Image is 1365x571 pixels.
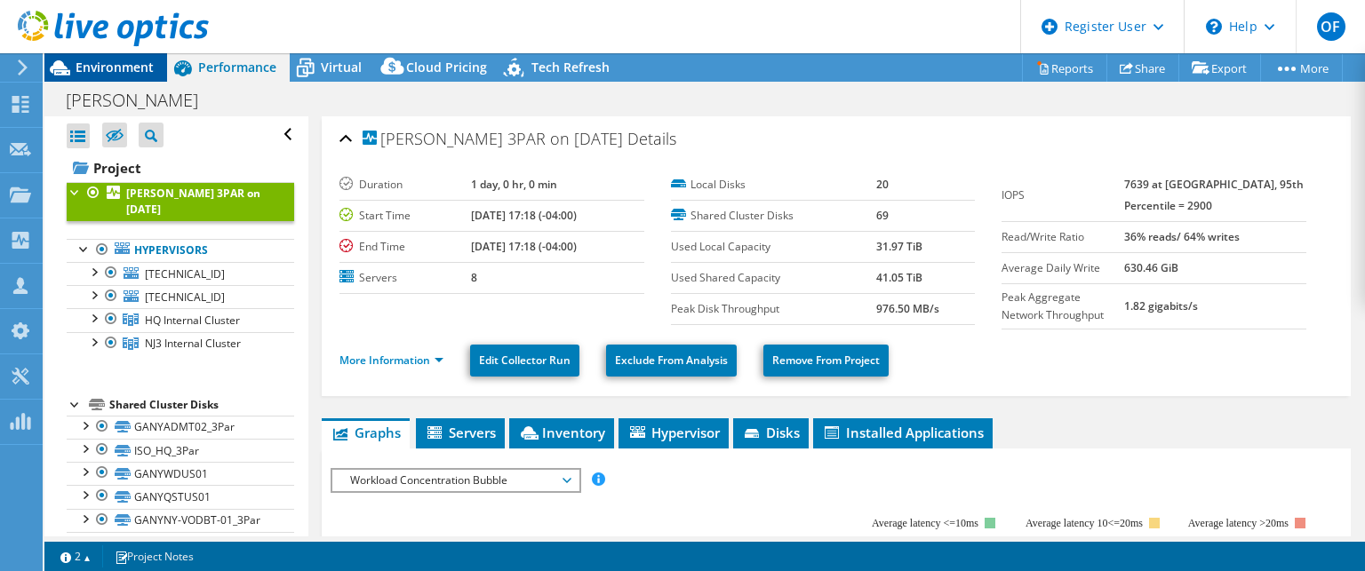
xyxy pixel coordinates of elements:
[109,394,294,416] div: Shared Cluster Disks
[1002,289,1124,324] label: Peak Aggregate Network Throughput
[198,59,276,75] span: Performance
[1106,54,1179,82] a: Share
[1317,12,1345,41] span: OF
[742,424,800,441] span: Disks
[331,424,401,441] span: Graphs
[763,345,889,377] a: Remove From Project
[67,485,294,508] a: GANYQSTUS01
[1002,228,1124,246] label: Read/Write Ratio
[145,313,240,328] span: HQ Internal Cluster
[321,59,362,75] span: Virtual
[671,300,876,318] label: Peak Disk Throughput
[1260,54,1343,82] a: More
[339,238,471,256] label: End Time
[1026,517,1143,529] tspan: Average latency 10<=20ms
[145,336,241,351] span: NJ3 Internal Cluster
[671,176,876,194] label: Local Disks
[406,59,487,75] span: Cloud Pricing
[518,424,605,441] span: Inventory
[67,239,294,262] a: Hypervisors
[627,424,720,441] span: Hypervisor
[1124,260,1178,275] b: 630.46 GiB
[1002,186,1124,204] label: IOPS
[1124,298,1198,313] b: 1.82 gigabits/s
[876,301,939,316] b: 976.50 MB/s
[339,353,443,368] a: More Information
[67,439,294,462] a: ISO_HQ_3Par
[671,207,876,225] label: Shared Cluster Disks
[471,208,577,223] b: [DATE] 17:18 (-04:00)
[627,128,676,149] span: Details
[876,208,889,223] b: 69
[67,462,294,485] a: GANYWDUS01
[470,345,579,377] a: Edit Collector Run
[67,154,294,182] a: Project
[1188,517,1289,529] text: Average latency >20ms
[876,270,922,285] b: 41.05 TiB
[1124,229,1240,244] b: 36% reads/ 64% writes
[671,238,876,256] label: Used Local Capacity
[471,239,577,254] b: [DATE] 17:18 (-04:00)
[1206,19,1222,35] svg: \n
[48,545,103,567] a: 2
[531,59,610,75] span: Tech Refresh
[58,91,226,110] h1: [PERSON_NAME]
[67,532,294,555] a: GANYWCUS02_3Par
[67,509,294,532] a: GANYNY-VODBT-01_3Par
[876,239,922,254] b: 31.97 TiB
[1022,54,1107,82] a: Reports
[67,262,294,285] a: [TECHNICAL_ID]
[1124,177,1304,213] b: 7639 at [GEOGRAPHIC_DATA], 95th Percentile = 2900
[67,332,294,355] a: NJ3 Internal Cluster
[606,345,737,377] a: Exclude From Analysis
[876,177,889,192] b: 20
[425,424,496,441] span: Servers
[339,207,471,225] label: Start Time
[339,269,471,287] label: Servers
[102,545,206,567] a: Project Notes
[145,266,225,282] span: [TECHNICAL_ID]
[67,416,294,439] a: GANYADMT02_3Par
[822,424,984,441] span: Installed Applications
[471,177,557,192] b: 1 day, 0 hr, 0 min
[67,308,294,331] a: HQ Internal Cluster
[1178,54,1261,82] a: Export
[67,285,294,308] a: [TECHNICAL_ID]
[76,59,154,75] span: Environment
[67,182,294,221] a: [PERSON_NAME] 3PAR on [DATE]
[872,517,978,529] tspan: Average latency <=10ms
[126,186,260,217] b: [PERSON_NAME] 3PAR on [DATE]
[145,289,225,305] span: [TECHNICAL_ID]
[341,470,570,491] span: Workload Concentration Bubble
[671,269,876,287] label: Used Shared Capacity
[363,131,623,148] span: [PERSON_NAME] 3PAR on [DATE]
[471,270,477,285] b: 8
[1002,259,1124,277] label: Average Daily Write
[339,176,471,194] label: Duration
